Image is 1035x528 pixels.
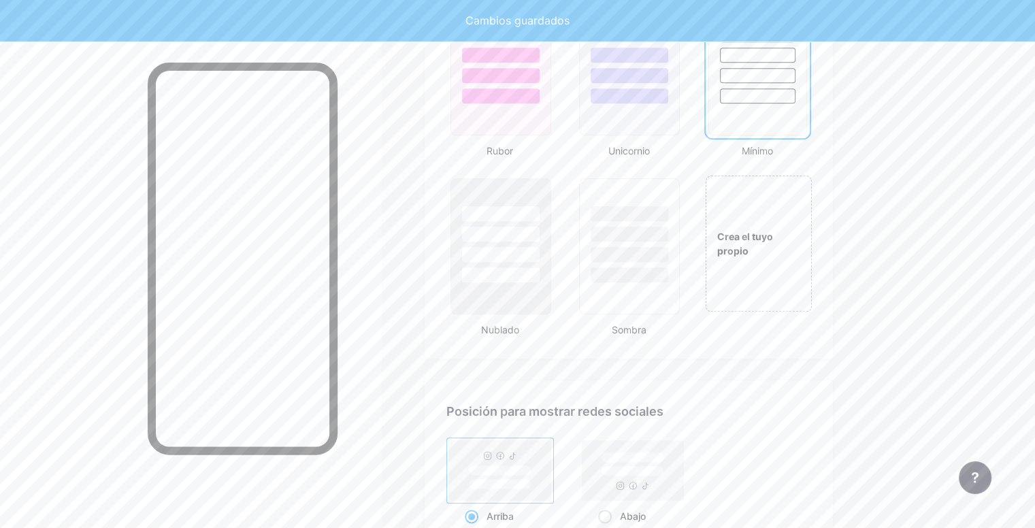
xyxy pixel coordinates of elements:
font: Unicornio [608,145,649,156]
font: Crea el tuyo propio [717,231,773,257]
font: Mínimo [742,145,773,156]
font: Rubor [487,145,513,156]
font: Cambios guardados [465,14,570,27]
font: Arriba [487,510,514,522]
font: Nublado [481,324,519,335]
font: Posición para mostrar redes sociales [446,404,663,418]
font: Sombra [611,324,646,335]
font: Abajo [620,510,646,522]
